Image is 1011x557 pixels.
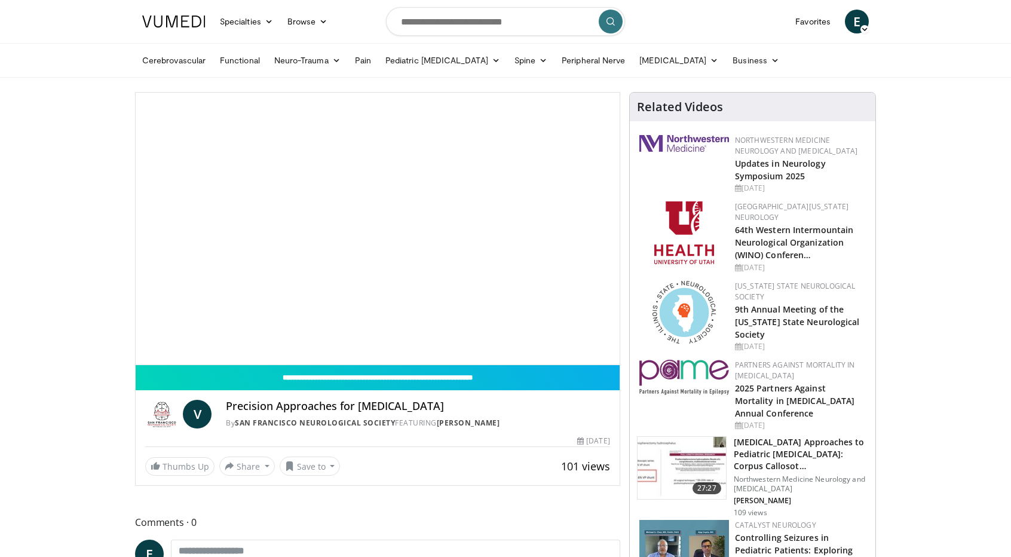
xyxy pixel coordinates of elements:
[577,436,609,446] div: [DATE]
[235,418,395,428] a: San Francisco Neurological Society
[135,48,213,72] a: Cerebrovascular
[507,48,554,72] a: Spine
[735,382,855,419] a: 2025 Partners Against Mortality in [MEDICAL_DATA] Annual Conference
[637,436,868,518] a: 27:27 [MEDICAL_DATA] Approaches to Pediatric [MEDICAL_DATA]: Corpus Callosot… Northwestern Medici...
[213,48,267,72] a: Functional
[693,482,721,494] span: 27:27
[734,475,868,494] p: Northwestern Medicine Neurology and [MEDICAL_DATA]
[735,183,866,194] div: [DATE]
[267,48,348,72] a: Neuro-Trauma
[735,304,860,340] a: 9th Annual Meeting of the [US_STATE] State Neurological Society
[378,48,507,72] a: Pediatric [MEDICAL_DATA]
[145,400,178,429] img: San Francisco Neurological Society
[735,135,858,156] a: Northwestern Medicine Neurology and [MEDICAL_DATA]
[280,10,335,33] a: Browse
[136,93,620,365] video-js: Video Player
[226,400,609,413] h4: Precision Approaches for [MEDICAL_DATA]
[638,437,726,499] img: 6562933f-cf93-4e3f-abfe-b516852043b8.150x105_q85_crop-smart_upscale.jpg
[554,48,632,72] a: Peripheral Nerve
[735,201,849,222] a: [GEOGRAPHIC_DATA][US_STATE] Neurology
[735,262,866,273] div: [DATE]
[735,224,854,261] a: 64th Western Intermountain Neurological Organization (WINO) Conferen…
[735,281,856,302] a: [US_STATE] State Neurological Society
[788,10,838,33] a: Favorites
[735,520,816,530] a: Catalyst Neurology
[725,48,786,72] a: Business
[735,341,866,352] div: [DATE]
[637,100,723,114] h4: Related Videos
[280,457,341,476] button: Save to
[734,508,767,518] p: 109 views
[639,360,729,395] img: eb8b354f-837c-42f6-ab3d-1e8ded9eaae7.png.150x105_q85_autocrop_double_scale_upscale_version-0.2.png
[219,457,275,476] button: Share
[735,158,826,182] a: Updates in Neurology Symposium 2025
[145,457,215,476] a: Thumbs Up
[654,201,714,264] img: f6362829-b0a3-407d-a044-59546adfd345.png.150x105_q85_autocrop_double_scale_upscale_version-0.2.png
[734,436,868,472] h3: [MEDICAL_DATA] Approaches to Pediatric [MEDICAL_DATA]: Corpus Callosot…
[135,515,620,530] span: Comments 0
[348,48,378,72] a: Pain
[386,7,625,36] input: Search topics, interventions
[213,10,280,33] a: Specialties
[845,10,869,33] a: E
[735,360,855,381] a: Partners Against Mortality in [MEDICAL_DATA]
[632,48,725,72] a: [MEDICAL_DATA]
[437,418,500,428] a: [PERSON_NAME]
[142,16,206,27] img: VuMedi Logo
[183,400,212,429] a: V
[561,459,610,473] span: 101 views
[735,420,866,431] div: [DATE]
[226,418,609,429] div: By FEATURING
[639,135,729,152] img: 2a462fb6-9365-492a-ac79-3166a6f924d8.png.150x105_q85_autocrop_double_scale_upscale_version-0.2.jpg
[734,496,868,506] p: [PERSON_NAME]
[652,281,716,344] img: 71a8b48c-8850-4916-bbdd-e2f3ccf11ef9.png.150x105_q85_autocrop_double_scale_upscale_version-0.2.png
